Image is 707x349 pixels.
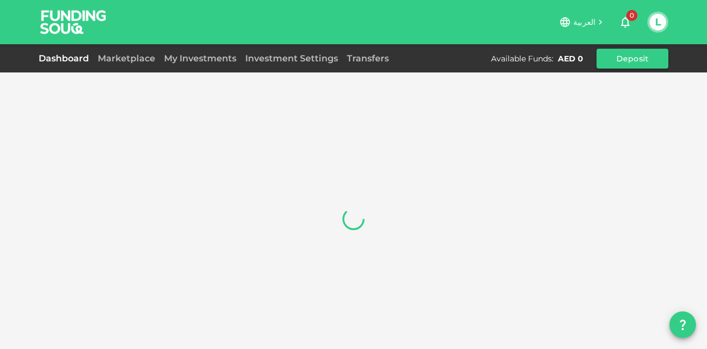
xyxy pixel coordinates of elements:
[160,53,241,64] a: My Investments
[342,53,393,64] a: Transfers
[669,311,696,338] button: question
[573,17,595,27] span: العربية
[626,10,637,21] span: 0
[597,49,668,69] button: Deposit
[39,53,93,64] a: Dashboard
[650,14,666,30] button: L
[491,53,553,64] div: Available Funds :
[241,53,342,64] a: Investment Settings
[93,53,160,64] a: Marketplace
[614,11,636,33] button: 0
[558,53,583,64] div: AED 0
